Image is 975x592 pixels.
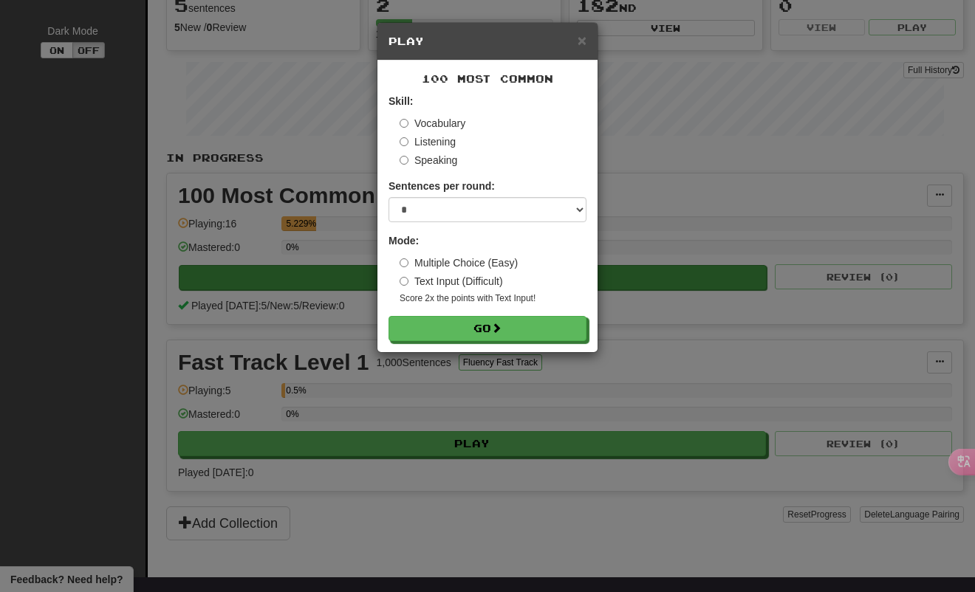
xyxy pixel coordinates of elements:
label: Speaking [400,153,457,168]
label: Sentences per round: [389,179,495,193]
strong: Skill: [389,95,413,107]
input: Multiple Choice (Easy) [400,258,408,267]
span: 100 Most Common [422,72,553,85]
input: Listening [400,137,408,146]
input: Text Input (Difficult) [400,277,408,286]
strong: Mode: [389,235,419,247]
button: Close [578,32,586,48]
input: Speaking [400,156,408,165]
h5: Play [389,34,586,49]
button: Go [389,316,586,341]
input: Vocabulary [400,119,408,128]
label: Multiple Choice (Easy) [400,255,518,270]
label: Listening [400,134,456,149]
small: Score 2x the points with Text Input ! [400,292,586,305]
label: Vocabulary [400,116,465,131]
span: × [578,32,586,49]
label: Text Input (Difficult) [400,274,503,289]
